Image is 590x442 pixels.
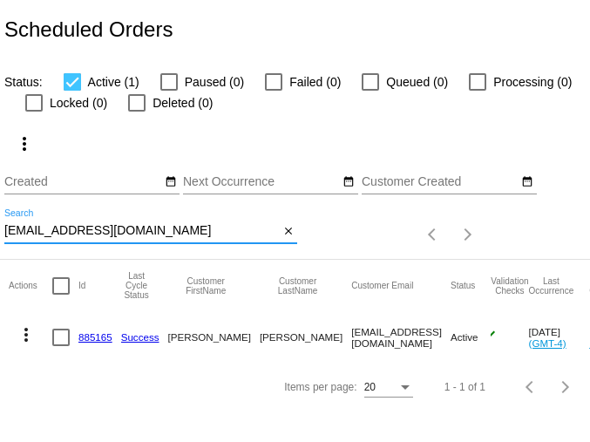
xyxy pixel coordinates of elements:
[168,312,260,363] mat-cell: [PERSON_NAME]
[50,92,107,113] span: Locked (0)
[284,381,356,393] div: Items per page:
[362,175,519,189] input: Customer Created
[279,222,297,241] button: Clear
[451,331,478,343] span: Active
[364,381,376,393] span: 20
[121,331,159,343] a: Success
[4,75,43,89] span: Status:
[282,225,295,239] mat-icon: close
[165,175,177,189] mat-icon: date_range
[491,260,528,312] mat-header-cell: Validation Checks
[78,281,85,291] button: Change sorting for Id
[153,92,213,113] span: Deleted (0)
[351,312,451,363] mat-cell: [EMAIL_ADDRESS][DOMAIN_NAME]
[4,175,161,189] input: Created
[14,133,35,154] mat-icon: more_vert
[386,71,448,92] span: Queued (0)
[444,381,485,393] div: 1 - 1 of 1
[183,175,340,189] input: Next Occurrence
[16,324,37,345] mat-icon: more_vert
[451,281,475,291] button: Change sorting for Status
[88,71,139,92] span: Active (1)
[513,370,548,405] button: Previous page
[351,281,413,291] button: Change sorting for CustomerEmail
[548,370,583,405] button: Next page
[4,224,279,238] input: Search
[416,217,451,252] button: Previous page
[168,276,244,296] button: Change sorting for CustomerFirstName
[342,175,355,189] mat-icon: date_range
[529,312,590,363] mat-cell: [DATE]
[451,217,485,252] button: Next page
[4,17,173,42] h2: Scheduled Orders
[289,71,341,92] span: Failed (0)
[78,331,112,343] a: 885165
[260,312,351,363] mat-cell: [PERSON_NAME]
[364,382,413,394] mat-select: Items per page:
[521,175,533,189] mat-icon: date_range
[529,337,566,349] a: (GMT-4)
[529,276,574,296] button: Change sorting for LastOccurrenceUtc
[121,271,153,300] button: Change sorting for LastProcessingCycleId
[185,71,244,92] span: Paused (0)
[9,260,52,312] mat-header-cell: Actions
[493,71,572,92] span: Processing (0)
[260,276,336,296] button: Change sorting for CustomerLastName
